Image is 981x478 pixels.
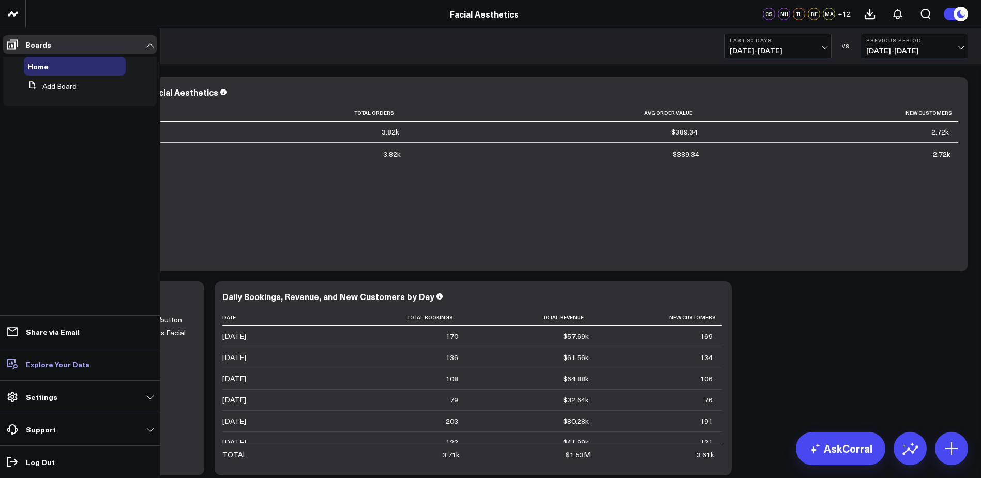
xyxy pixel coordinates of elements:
[382,127,399,137] div: 3.82k
[933,149,950,159] div: 2.72k
[383,149,401,159] div: 3.82k
[563,395,589,405] div: $32.64k
[707,104,958,122] th: New Customers
[671,127,698,137] div: $389.34
[28,62,49,70] a: Home
[563,374,589,384] div: $64.88k
[222,352,246,363] div: [DATE]
[26,393,57,401] p: Settings
[326,309,467,326] th: Total Bookings
[24,77,77,96] button: Add Board
[563,352,589,363] div: $61.56k
[222,374,246,384] div: [DATE]
[446,374,458,384] div: 108
[808,8,820,20] div: BE
[222,395,246,405] div: [DATE]
[26,360,89,368] p: Explore Your Data
[838,8,851,20] button: +12
[3,453,157,471] a: Log Out
[26,327,80,336] p: Share via Email
[837,43,855,49] div: VS
[697,450,714,460] div: 3.61k
[28,61,49,71] span: Home
[704,395,713,405] div: 76
[446,437,458,447] div: 122
[563,331,589,341] div: $57.69k
[866,47,962,55] span: [DATE] - [DATE]
[222,450,247,460] div: TOTAL
[563,416,589,426] div: $80.28k
[793,8,805,20] div: TL
[222,331,246,341] div: [DATE]
[931,127,949,137] div: 2.72k
[730,47,826,55] span: [DATE] - [DATE]
[700,374,713,384] div: 106
[700,352,713,363] div: 134
[26,425,56,434] p: Support
[467,309,598,326] th: Total Revenue
[700,331,713,341] div: 169
[26,458,55,466] p: Log Out
[222,437,246,447] div: [DATE]
[446,352,458,363] div: 136
[150,104,409,122] th: Total Orders
[724,34,832,58] button: Last 30 Days[DATE]-[DATE]
[796,432,885,465] a: AskCorral
[861,34,968,58] button: Previous Period[DATE]-[DATE]
[778,8,790,20] div: NH
[26,40,51,49] p: Boards
[730,37,826,43] b: Last 30 Days
[866,37,962,43] b: Previous Period
[563,437,589,447] div: $41.99k
[763,8,775,20] div: CS
[598,309,722,326] th: New Customers
[450,395,458,405] div: 79
[222,416,246,426] div: [DATE]
[673,149,699,159] div: $389.34
[446,416,458,426] div: 203
[823,8,835,20] div: MA
[222,309,326,326] th: Date
[450,8,519,20] a: Facial Aesthetics
[700,416,713,426] div: 191
[566,450,591,460] div: $1.53M
[446,331,458,341] div: 170
[442,450,460,460] div: 3.71k
[409,104,707,122] th: Avg Order Value
[700,437,713,447] div: 121
[222,291,434,302] div: Daily Bookings, Revenue, and New Customers by Day
[838,10,851,18] span: + 12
